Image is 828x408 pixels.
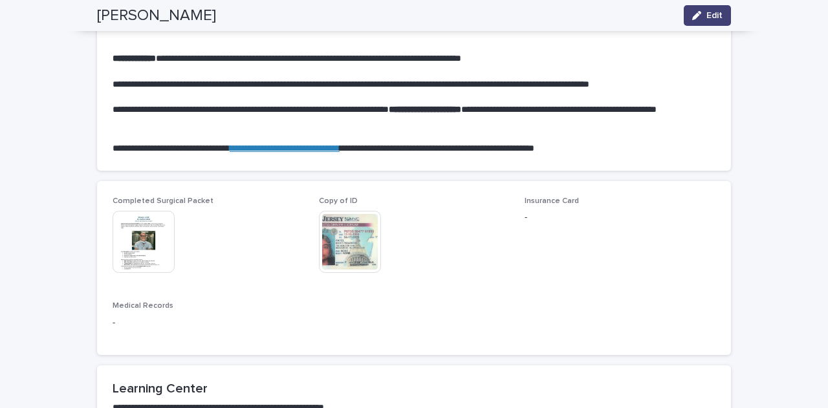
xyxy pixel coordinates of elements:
[706,11,723,20] span: Edit
[113,197,213,205] span: Completed Surgical Packet
[113,316,303,330] p: -
[113,381,715,396] h2: Learning Center
[113,302,173,310] span: Medical Records
[684,5,731,26] button: Edit
[525,211,715,224] p: -
[525,197,579,205] span: Insurance Card
[97,6,216,25] h2: [PERSON_NAME]
[319,197,358,205] span: Copy of ID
